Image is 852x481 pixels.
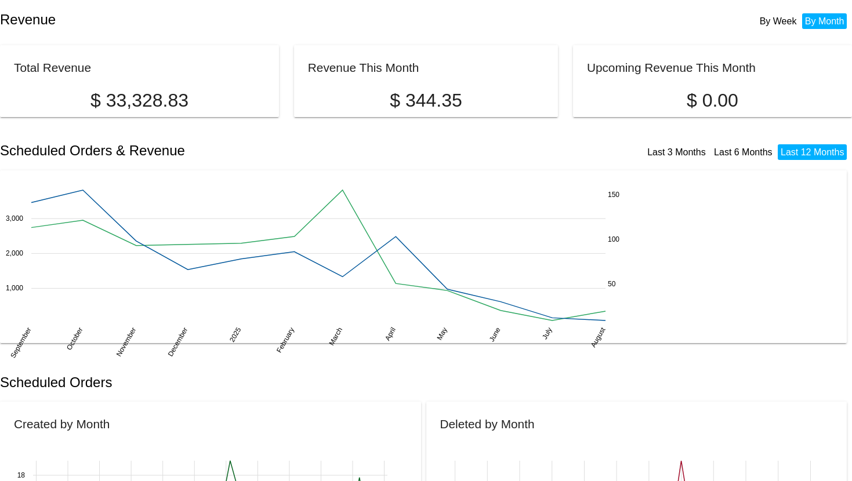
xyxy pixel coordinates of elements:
text: 3,000 [6,214,23,223]
text: 100 [608,235,619,243]
h2: Upcoming Revenue This Month [587,61,756,74]
p: $ 0.00 [587,90,838,111]
text: November [115,326,138,358]
p: $ 33,328.83 [14,90,265,111]
p: $ 344.35 [308,90,544,111]
text: 50 [608,279,616,287]
li: By Month [802,13,847,29]
li: By Week [757,13,800,29]
h2: Total Revenue [14,61,91,74]
text: 2025 [228,326,243,343]
text: March [327,326,344,347]
text: July [541,326,554,340]
text: September [9,326,32,359]
a: Last 12 Months [781,147,844,157]
text: May [435,326,448,341]
h2: Revenue This Month [308,61,419,74]
text: 18 [17,471,26,479]
h2: Created by Month [14,417,110,431]
text: August [589,326,607,349]
a: Last 3 Months [647,147,706,157]
text: 150 [608,190,619,198]
a: Last 6 Months [714,147,773,157]
text: October [65,326,84,351]
h2: Deleted by Month [440,417,535,431]
text: December [166,326,190,358]
text: 1,000 [6,284,23,292]
text: February [275,326,296,354]
text: June [488,326,502,343]
text: 2,000 [6,249,23,257]
text: April [383,326,397,342]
